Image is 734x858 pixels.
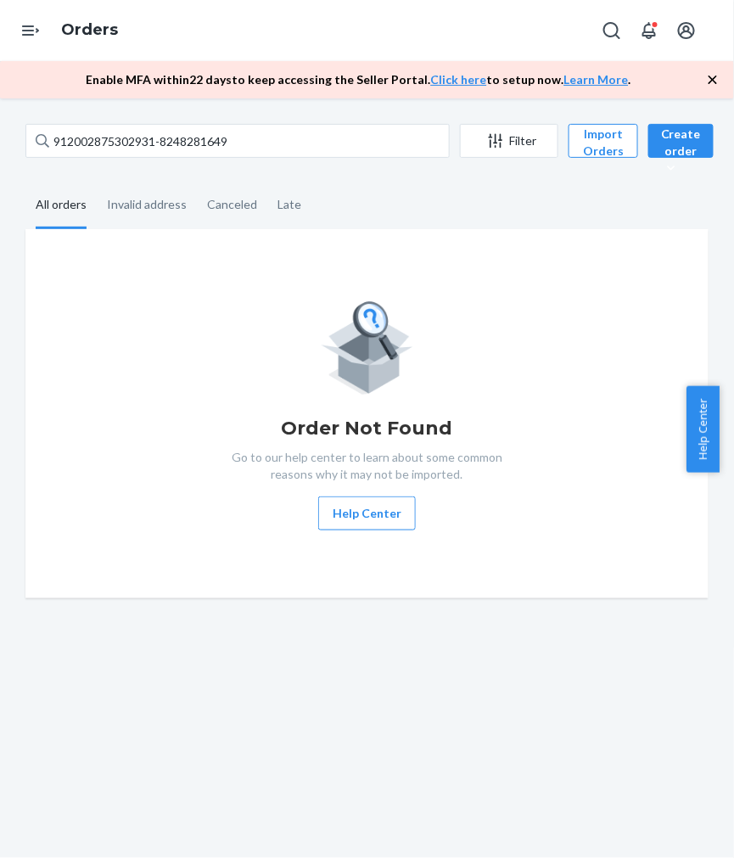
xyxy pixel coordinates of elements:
[595,14,629,48] button: Open Search Box
[661,126,701,177] div: Create order
[686,386,720,473] button: Help Center
[14,14,48,48] button: Open Navigation
[632,14,666,48] button: Open notifications
[107,182,187,227] div: Invalid address
[318,496,416,530] button: Help Center
[648,124,714,158] button: Create order
[569,124,638,158] button: Import Orders
[61,20,118,39] a: Orders
[25,124,450,158] input: Search orders
[207,182,257,227] div: Canceled
[460,124,558,158] button: Filter
[670,14,703,48] button: Open account menu
[277,182,301,227] div: Late
[36,182,87,229] div: All orders
[564,72,629,87] a: Learn More
[219,449,516,483] p: Go to our help center to learn about some common reasons why it may not be imported.
[282,415,453,442] h1: Order Not Found
[87,71,631,88] p: Enable MFA within 22 days to keep accessing the Seller Portal. to setup now. .
[431,72,487,87] a: Click here
[48,6,132,55] ol: breadcrumbs
[461,132,558,149] div: Filter
[321,297,413,395] img: Empty list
